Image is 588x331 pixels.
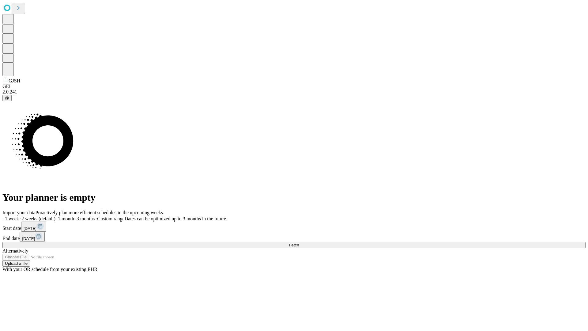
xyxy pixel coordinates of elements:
span: 2 weeks (default) [21,216,55,221]
span: [DATE] [22,236,35,241]
span: 3 months [77,216,95,221]
button: [DATE] [21,222,46,232]
span: Import your data [2,210,36,215]
span: With your OR schedule from your existing EHR [2,267,97,272]
span: Dates can be optimized up to 3 months in the future. [125,216,227,221]
h1: Your planner is empty [2,192,586,203]
span: GJSH [9,78,20,83]
button: [DATE] [20,232,45,242]
span: [DATE] [24,226,36,231]
span: Custom range [97,216,124,221]
span: Proactively plan more efficient schedules in the upcoming weeks. [36,210,164,215]
span: Alternatively [2,248,28,253]
span: @ [5,96,9,100]
button: @ [2,95,12,101]
span: 1 week [5,216,19,221]
div: End date [2,232,586,242]
button: Upload a file [2,260,30,267]
span: 1 month [58,216,74,221]
button: Fetch [2,242,586,248]
div: Start date [2,222,586,232]
div: GEI [2,84,586,89]
div: 2.0.241 [2,89,586,95]
span: Fetch [289,243,299,247]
